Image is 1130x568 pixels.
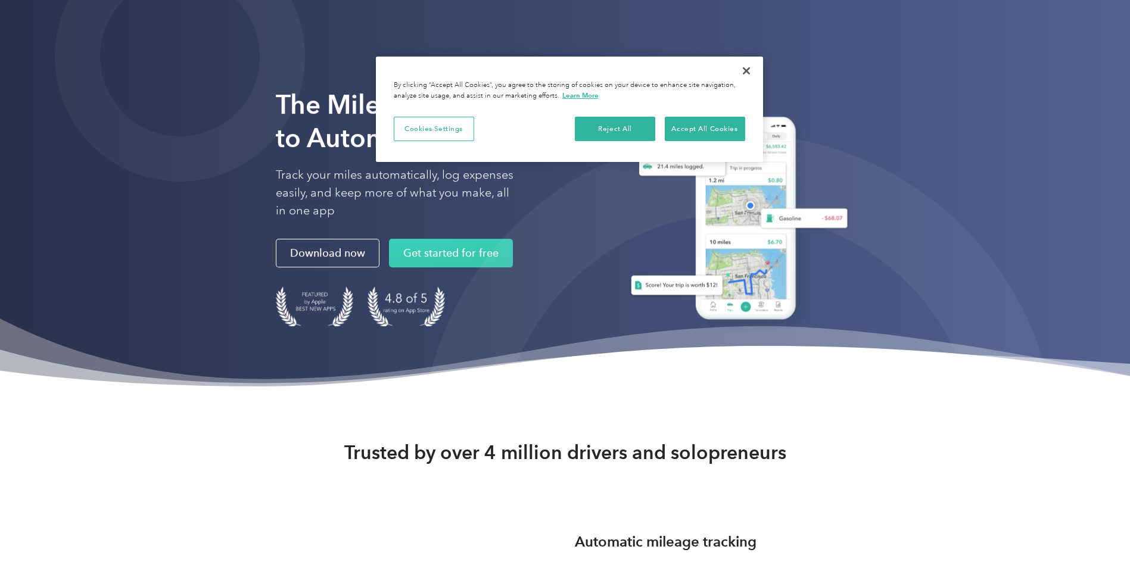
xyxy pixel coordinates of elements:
strong: The Mileage Tracking App to Automate Your Logs [276,89,592,154]
button: Close [733,58,759,84]
img: 4.9 out of 5 stars on the app store [368,286,445,326]
a: Download now [276,239,379,267]
h3: Automatic mileage tracking [575,531,757,553]
button: Reject All [575,117,655,142]
button: Accept All Cookies [665,117,745,142]
strong: Trusted by over 4 million drivers and solopreneurs [344,441,786,464]
div: Cookie banner [376,57,763,162]
img: Badge for Featured by Apple Best New Apps [276,286,353,326]
div: By clicking “Accept All Cookies”, you agree to the storing of cookies on your device to enhance s... [394,80,745,101]
a: More information about your privacy, opens in a new tab [562,91,599,99]
button: Cookies Settings [394,117,474,142]
p: Track your miles automatically, log expenses easily, and keep more of what you make, all in one app [276,166,514,220]
div: Privacy [376,57,763,162]
a: Get started for free [389,239,513,267]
